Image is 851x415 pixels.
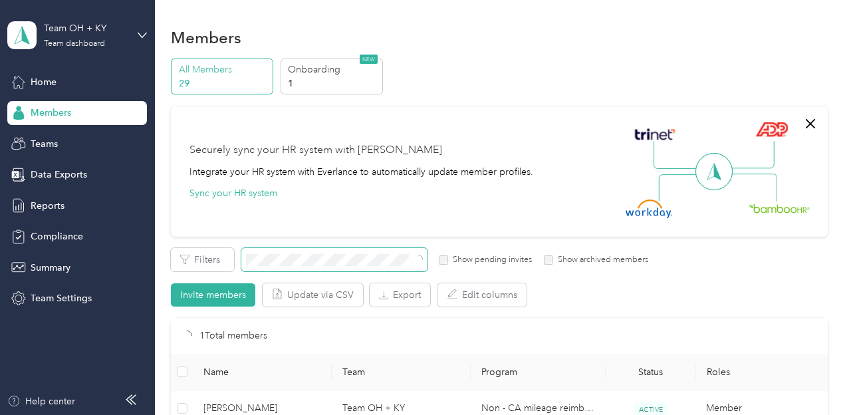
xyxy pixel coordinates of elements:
[171,248,234,271] button: Filters
[44,21,127,35] div: Team OH + KY
[728,141,775,169] img: Line Right Up
[777,341,851,415] iframe: Everlance-gr Chat Button Frame
[7,394,75,408] button: Help center
[288,63,378,76] p: Onboarding
[632,125,678,144] img: Trinet
[654,141,700,170] img: Line Left Up
[370,283,430,307] button: Export
[471,354,606,390] th: Program
[189,142,442,158] div: Securely sync your HR system with [PERSON_NAME]
[171,283,255,307] button: Invite members
[263,283,363,307] button: Update via CSV
[696,354,835,390] th: Roles
[332,354,471,390] th: Team
[31,75,57,89] span: Home
[31,261,70,275] span: Summary
[658,174,705,201] img: Line Left Down
[755,122,788,137] img: ADP
[606,354,696,390] th: Status
[731,174,777,202] img: Line Right Down
[31,168,87,182] span: Data Exports
[189,165,533,179] div: Integrate your HR system with Everlance to automatically update member profiles.
[44,40,105,48] div: Team dashboard
[179,63,269,76] p: All Members
[360,55,378,64] span: NEW
[193,354,332,390] th: Name
[31,229,83,243] span: Compliance
[203,366,321,378] span: Name
[437,283,527,307] button: Edit columns
[179,76,269,90] p: 29
[288,76,378,90] p: 1
[31,199,64,213] span: Reports
[189,186,277,200] button: Sync your HR system
[171,31,241,45] h1: Members
[31,106,71,120] span: Members
[749,204,810,213] img: BambooHR
[31,291,92,305] span: Team Settings
[448,254,532,266] label: Show pending invites
[199,329,267,343] p: 1 Total members
[31,137,58,151] span: Teams
[553,254,648,266] label: Show archived members
[626,200,672,218] img: Workday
